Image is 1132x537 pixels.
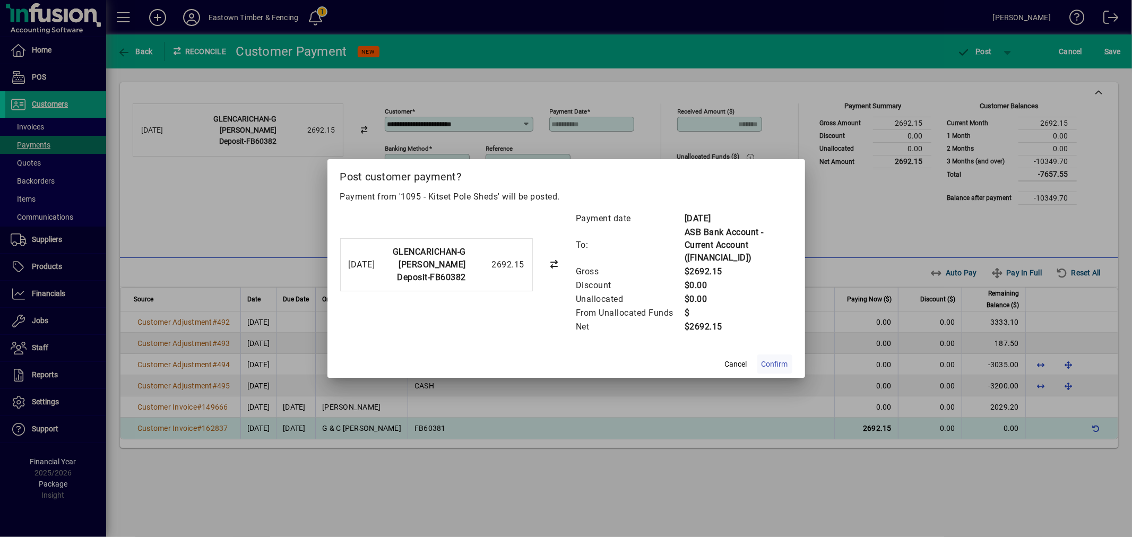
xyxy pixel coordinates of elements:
p: Payment from '1095 - Kitset Pole Sheds' will be posted. [340,190,792,203]
td: $2692.15 [684,265,792,279]
td: $0.00 [684,292,792,306]
td: $2692.15 [684,320,792,334]
td: [DATE] [684,212,792,226]
td: ASB Bank Account - Current Account ([FINANCIAL_ID]) [684,226,792,265]
td: $ [684,306,792,320]
td: Discount [575,279,684,292]
div: 2692.15 [471,258,524,271]
button: Confirm [757,354,792,374]
span: Cancel [725,359,747,370]
td: $0.00 [684,279,792,292]
div: [DATE] [349,258,375,271]
td: Unallocated [575,292,684,306]
button: Cancel [719,354,753,374]
strong: GLENCARICHAN-G [PERSON_NAME] Deposit-FB60382 [393,247,466,282]
td: Gross [575,265,684,279]
span: Confirm [762,359,788,370]
td: To: [575,226,684,265]
h2: Post customer payment? [327,159,805,190]
td: Payment date [575,212,684,226]
td: From Unallocated Funds [575,306,684,320]
td: Net [575,320,684,334]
